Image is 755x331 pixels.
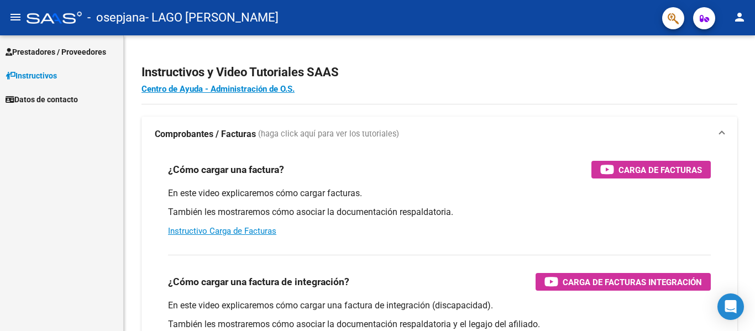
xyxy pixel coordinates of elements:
[536,273,711,291] button: Carga de Facturas Integración
[168,226,276,236] a: Instructivo Carga de Facturas
[87,6,145,30] span: - osepjana
[591,161,711,178] button: Carga de Facturas
[141,117,737,152] mat-expansion-panel-header: Comprobantes / Facturas (haga click aquí para ver los tutoriales)
[717,293,744,320] div: Open Intercom Messenger
[168,318,711,330] p: También les mostraremos cómo asociar la documentación respaldatoria y el legajo del afiliado.
[145,6,279,30] span: - LAGO [PERSON_NAME]
[258,128,399,140] span: (haga click aquí para ver los tutoriales)
[155,128,256,140] strong: Comprobantes / Facturas
[6,93,78,106] span: Datos de contacto
[168,206,711,218] p: También les mostraremos cómo asociar la documentación respaldatoria.
[563,275,702,289] span: Carga de Facturas Integración
[6,46,106,58] span: Prestadores / Proveedores
[168,187,711,199] p: En este video explicaremos cómo cargar facturas.
[168,300,711,312] p: En este video explicaremos cómo cargar una factura de integración (discapacidad).
[141,84,295,94] a: Centro de Ayuda - Administración de O.S.
[733,10,746,24] mat-icon: person
[9,10,22,24] mat-icon: menu
[618,163,702,177] span: Carga de Facturas
[168,274,349,290] h3: ¿Cómo cargar una factura de integración?
[6,70,57,82] span: Instructivos
[168,162,284,177] h3: ¿Cómo cargar una factura?
[141,62,737,83] h2: Instructivos y Video Tutoriales SAAS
